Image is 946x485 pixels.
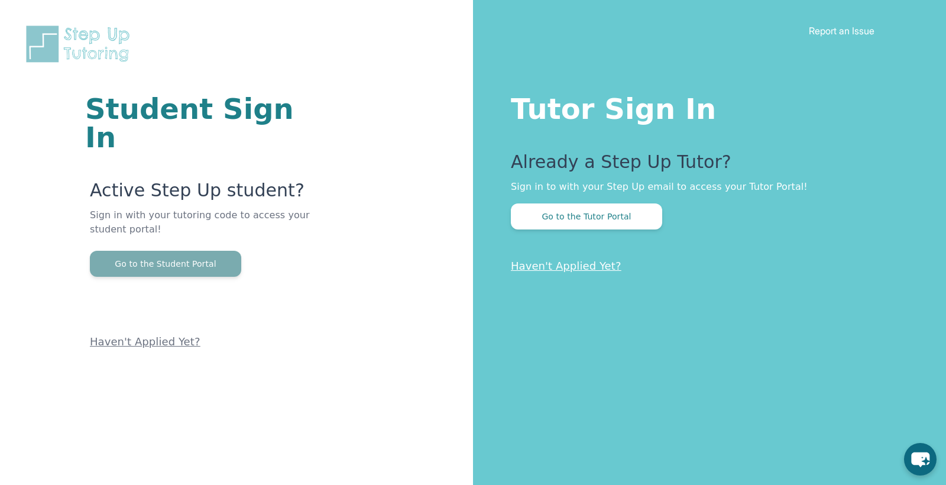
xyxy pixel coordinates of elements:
[511,180,899,194] p: Sign in to with your Step Up email to access your Tutor Portal!
[511,90,899,123] h1: Tutor Sign In
[809,25,874,37] a: Report an Issue
[24,24,137,64] img: Step Up Tutoring horizontal logo
[90,208,331,251] p: Sign in with your tutoring code to access your student portal!
[90,180,331,208] p: Active Step Up student?
[85,95,331,151] h1: Student Sign In
[511,260,621,272] a: Haven't Applied Yet?
[511,151,899,180] p: Already a Step Up Tutor?
[904,443,937,476] button: chat-button
[90,335,200,348] a: Haven't Applied Yet?
[90,258,241,269] a: Go to the Student Portal
[90,251,241,277] button: Go to the Student Portal
[511,211,662,222] a: Go to the Tutor Portal
[511,203,662,229] button: Go to the Tutor Portal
